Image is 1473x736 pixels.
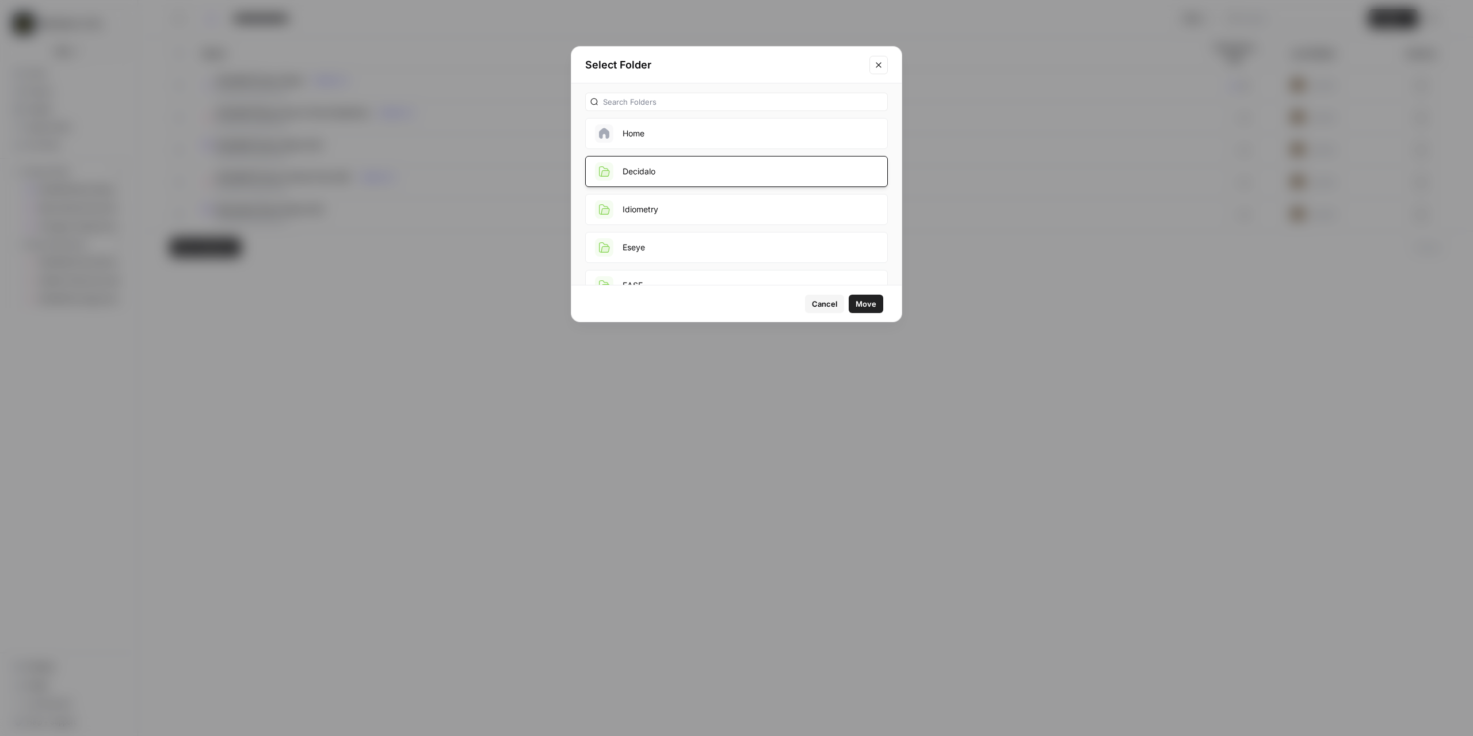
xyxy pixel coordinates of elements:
[856,298,876,310] span: Move
[603,96,883,108] input: Search Folders
[585,118,888,149] button: Home
[585,194,888,225] button: Idiometry
[585,57,863,73] h2: Select Folder
[869,56,888,74] button: Close modal
[812,298,837,310] span: Cancel
[585,232,888,263] button: Eseye
[585,270,888,301] button: EASE
[805,295,844,313] button: Cancel
[585,156,888,187] button: Decidalo
[849,295,883,313] button: Move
